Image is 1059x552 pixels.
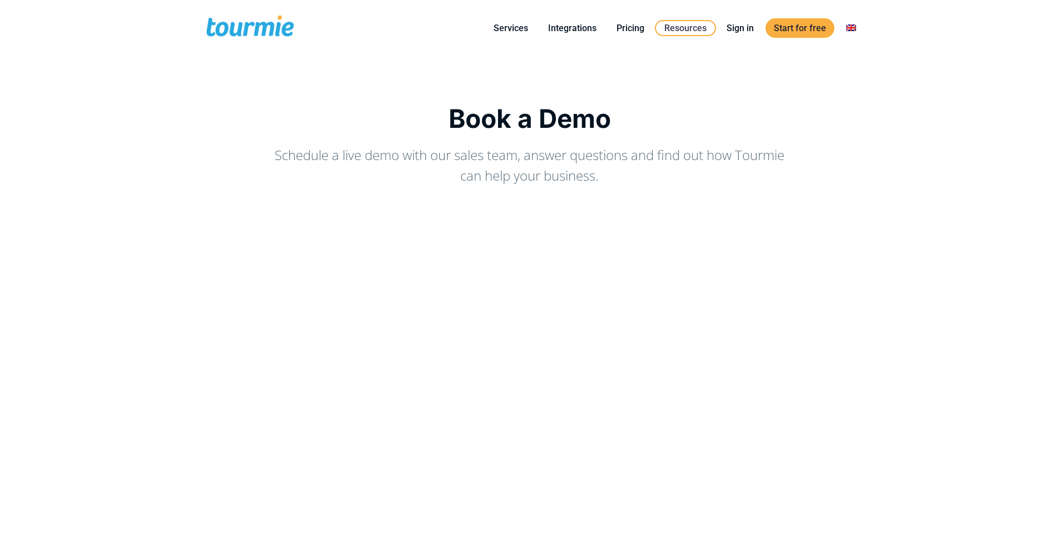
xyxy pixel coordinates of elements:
p: Schedule a live demo with our sales team, answer questions and find out how Tourmie can help your... [266,145,794,186]
a: Integrations [540,21,605,35]
a: Sign in [718,21,762,35]
a: Pricing [608,21,653,35]
a: Resources [655,20,716,36]
a: Services [485,21,536,35]
h1: Book a Demo [205,103,855,133]
a: Start for free [765,18,834,38]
